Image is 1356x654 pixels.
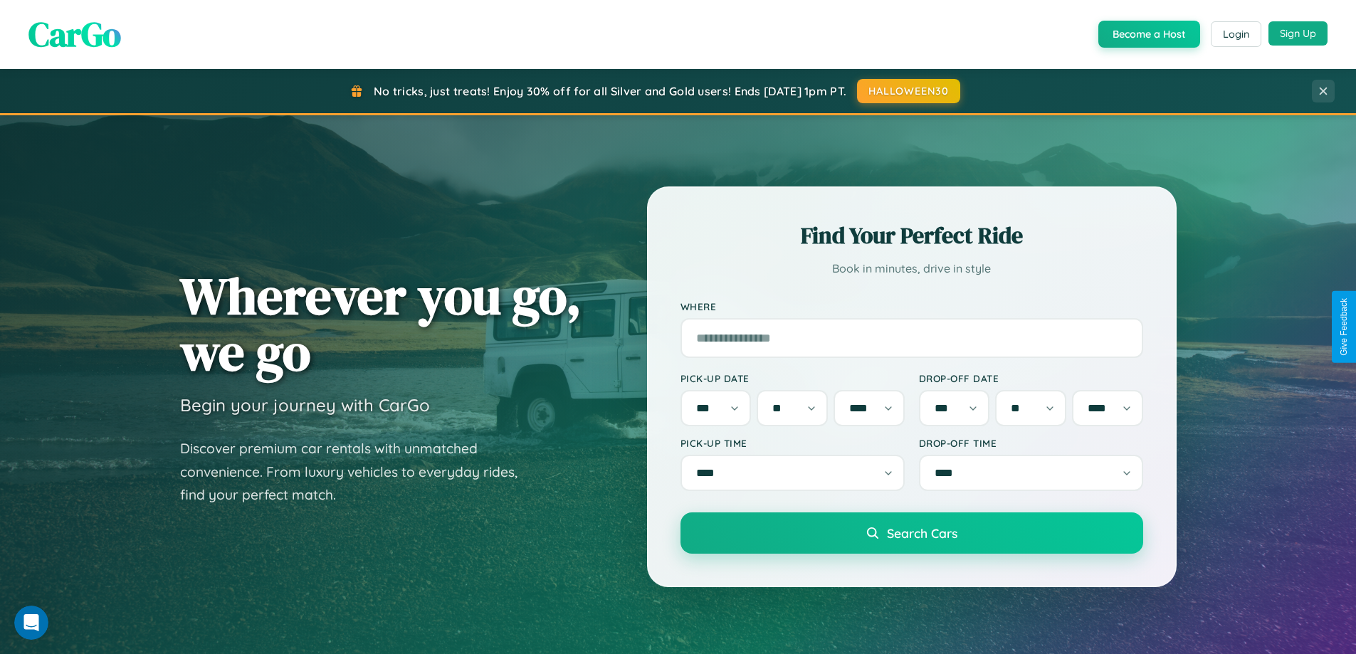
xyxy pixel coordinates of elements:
label: Drop-off Date [919,372,1143,384]
p: Discover premium car rentals with unmatched convenience. From luxury vehicles to everyday rides, ... [180,437,536,507]
label: Pick-up Date [680,372,905,384]
button: Become a Host [1098,21,1200,48]
iframe: Intercom live chat [14,606,48,640]
span: Search Cars [887,525,957,541]
span: No tricks, just treats! Enjoy 30% off for all Silver and Gold users! Ends [DATE] 1pm PT. [374,84,846,98]
label: Pick-up Time [680,437,905,449]
button: Sign Up [1268,21,1328,46]
button: Login [1211,21,1261,47]
button: HALLOWEEN30 [857,79,960,103]
div: Give Feedback [1339,298,1349,356]
button: Search Cars [680,512,1143,554]
h2: Find Your Perfect Ride [680,220,1143,251]
h3: Begin your journey with CarGo [180,394,430,416]
label: Drop-off Time [919,437,1143,449]
label: Where [680,300,1143,312]
span: CarGo [28,11,121,58]
p: Book in minutes, drive in style [680,258,1143,279]
h1: Wherever you go, we go [180,268,582,380]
